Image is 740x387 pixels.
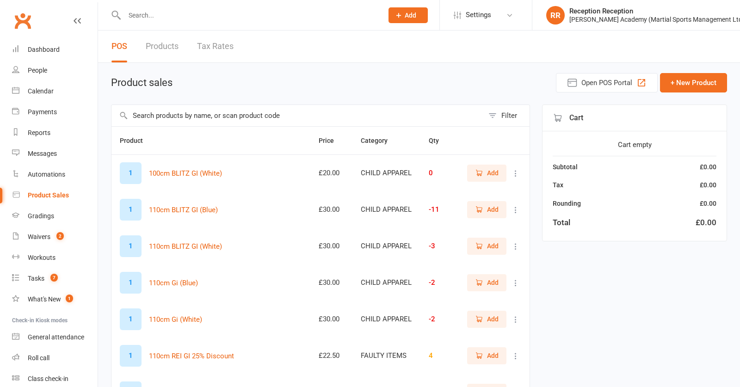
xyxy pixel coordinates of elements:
[66,295,73,302] span: 1
[466,5,491,25] span: Settings
[28,87,54,95] div: Calendar
[149,350,234,362] button: 110cm REI GI 25% Discount
[556,73,658,92] button: Open POS Portal
[149,204,218,215] button: 110cm BLITZ GI (Blue)
[28,275,44,282] div: Tasks
[12,268,98,289] a: Tasks 7
[553,139,716,150] div: Cart empty
[429,242,449,250] div: -3
[553,162,578,172] div: Subtotal
[28,375,68,382] div: Class check-in
[12,39,98,60] a: Dashboard
[149,168,222,179] button: 100cm BLITZ GI (White)
[120,235,142,257] div: Set product image
[120,137,153,144] span: Product
[12,289,98,310] a: What's New1
[429,137,449,144] span: Qty
[111,31,127,62] a: POS
[487,241,499,251] span: Add
[581,77,632,88] span: Open POS Portal
[28,254,55,261] div: Workouts
[501,110,517,121] div: Filter
[11,9,34,32] a: Clubworx
[146,31,179,62] a: Products
[120,162,142,184] div: Set product image
[28,295,61,303] div: What's New
[405,12,416,19] span: Add
[319,137,344,144] span: Price
[122,9,376,22] input: Search...
[28,191,69,199] div: Product Sales
[361,315,412,323] div: CHILD APPAREL
[429,315,449,323] div: -2
[12,164,98,185] a: Automations
[120,199,142,221] div: Set product image
[484,105,530,126] button: Filter
[319,279,344,287] div: £30.00
[388,7,428,23] button: Add
[319,242,344,250] div: £30.00
[487,168,499,178] span: Add
[361,206,412,214] div: CHILD APPAREL
[467,311,506,327] button: Add
[197,31,234,62] a: Tax Rates
[553,198,581,209] div: Rounding
[546,6,565,25] div: RR
[28,46,60,53] div: Dashboard
[696,216,716,229] div: £0.00
[700,162,716,172] div: £0.00
[553,216,570,229] div: Total
[28,233,50,240] div: Waivers
[111,77,173,88] h1: Product sales
[487,314,499,324] span: Add
[12,60,98,81] a: People
[12,102,98,123] a: Payments
[149,277,198,289] button: 110cm Gi (Blue)
[429,279,449,287] div: -2
[487,204,499,215] span: Add
[28,108,57,116] div: Payments
[28,354,49,362] div: Roll call
[28,67,47,74] div: People
[28,333,84,341] div: General attendance
[12,227,98,247] a: Waivers 2
[120,308,142,330] div: Set product image
[12,123,98,143] a: Reports
[319,315,344,323] div: £30.00
[429,352,449,360] div: 4
[361,135,398,146] button: Category
[120,135,153,146] button: Product
[467,347,506,364] button: Add
[28,129,50,136] div: Reports
[361,242,412,250] div: CHILD APPAREL
[149,314,202,325] button: 110cm Gi (White)
[467,201,506,218] button: Add
[467,238,506,254] button: Add
[12,143,98,164] a: Messages
[487,350,499,361] span: Add
[429,169,449,177] div: 0
[361,169,412,177] div: CHILD APPAREL
[660,73,727,92] button: + New Product
[120,345,142,367] div: Set product image
[467,165,506,181] button: Add
[361,352,412,360] div: FAULTY ITEMS
[429,135,449,146] button: Qty
[543,105,727,131] div: Cart
[12,247,98,268] a: Workouts
[319,135,344,146] button: Price
[429,206,449,214] div: -11
[487,277,499,288] span: Add
[28,150,57,157] div: Messages
[12,185,98,206] a: Product Sales
[120,272,142,294] div: Set product image
[319,206,344,214] div: £30.00
[12,327,98,348] a: General attendance kiosk mode
[467,274,506,291] button: Add
[700,198,716,209] div: £0.00
[12,81,98,102] a: Calendar
[319,352,344,360] div: £22.50
[50,274,58,282] span: 7
[700,180,716,190] div: £0.00
[56,232,64,240] span: 2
